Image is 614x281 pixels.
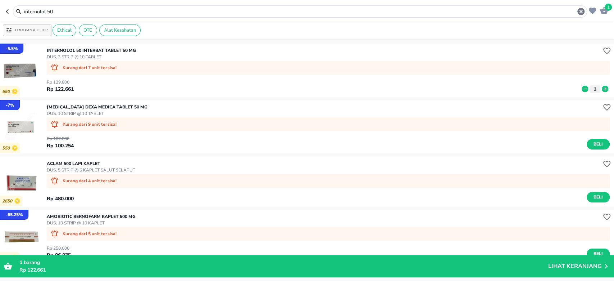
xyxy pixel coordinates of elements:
span: Beli [592,250,604,258]
p: INTERNOLOL 50 Interbat TABLET 50 MG [47,47,136,54]
p: - 65.25 % [6,211,23,218]
p: barang [19,259,548,266]
p: DUS, 5 STRIP @ 6 KAPLET SALUT SELAPUT [47,167,135,173]
button: Urutkan & Filter [3,24,51,36]
span: Ethical [53,27,76,34]
p: Rp 86.875 [47,251,71,259]
div: Alat Kesehatan [99,24,141,36]
input: Cari 4000+ produk di sini [23,8,577,15]
p: 650 [2,89,12,94]
p: DUS, 10 STRIP @ 10 TABLET [47,110,147,117]
p: Rp 100.254 [47,142,74,150]
p: - 7 % [6,102,14,108]
p: Rp 480.000 [47,195,74,202]
p: DUS, 10 STRIP @ 10 KAPLET [47,220,136,226]
button: 1 [598,4,608,15]
p: [MEDICAL_DATA] Dexa Medica TABLET 50 MG [47,104,147,110]
p: Rp 129.800 [47,79,74,85]
p: 2650 [2,199,14,204]
div: Kurang dari 5 unit tersisa! [47,227,610,241]
button: Beli [587,192,610,202]
p: AMOBIOTIC Bernofarm KAPLET 500 MG [47,213,136,220]
div: Ethical [53,24,76,36]
span: Beli [592,140,604,148]
span: 1 [19,259,22,266]
div: OTC [79,24,97,36]
p: Rp 107.800 [47,135,74,142]
p: 550 [2,146,12,151]
p: Rp 122.661 [47,85,74,93]
span: Alat Kesehatan [100,27,140,34]
p: ACLAM 500 Lapi KAPLET [47,160,135,167]
p: 1 [592,85,598,93]
div: Kurang dari 7 unit tersisa! [47,61,610,75]
p: Rp 250.000 [47,245,71,251]
span: Rp 122.661 [19,267,46,273]
div: Kurang dari 9 unit tersisa! [47,117,610,131]
p: DUS, 3 STRIP @ 10 TABLET [47,54,136,60]
p: Urutkan & Filter [15,28,48,33]
button: 1 [590,85,600,93]
span: Beli [592,193,604,201]
div: Kurang dari 4 unit tersisa! [47,174,610,188]
span: OTC [79,27,97,34]
span: 1 [605,4,612,11]
p: - 5.5 % [6,45,18,52]
button: Beli [587,139,610,150]
button: Beli [587,249,610,259]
